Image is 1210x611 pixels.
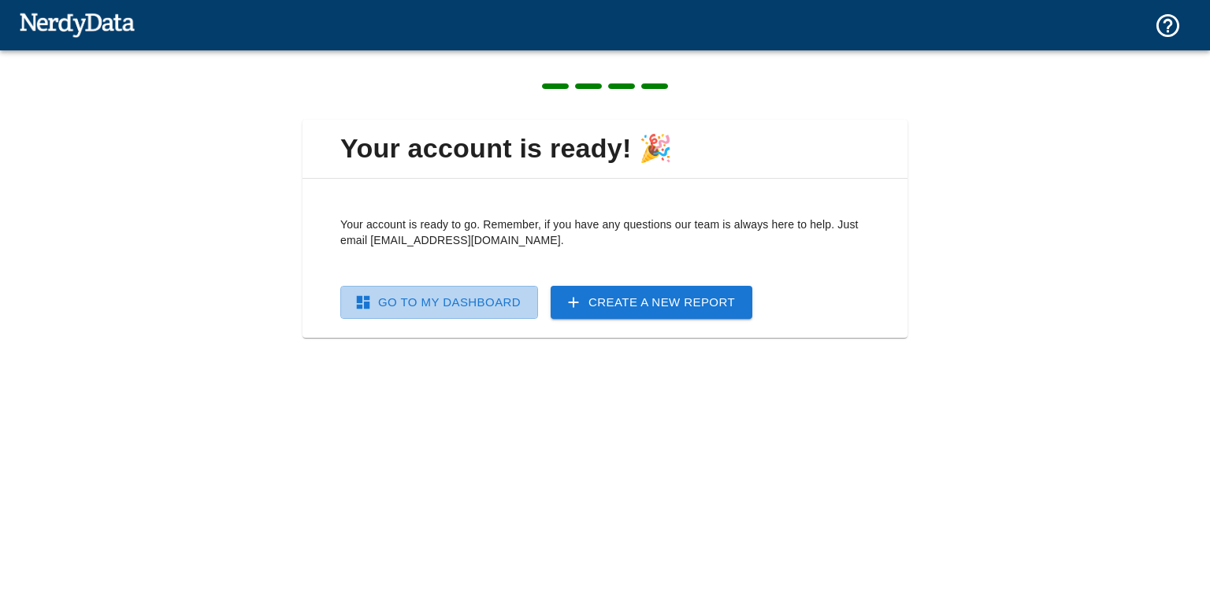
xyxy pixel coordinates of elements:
[340,286,538,319] a: Go To My Dashboard
[340,217,870,248] p: Your account is ready to go. Remember, if you have any questions our team is always here to help....
[1145,2,1191,49] button: Support and Documentation
[19,9,135,40] img: NerdyData.com
[551,286,752,319] a: Create a New Report
[315,132,895,165] span: Your account is ready! 🎉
